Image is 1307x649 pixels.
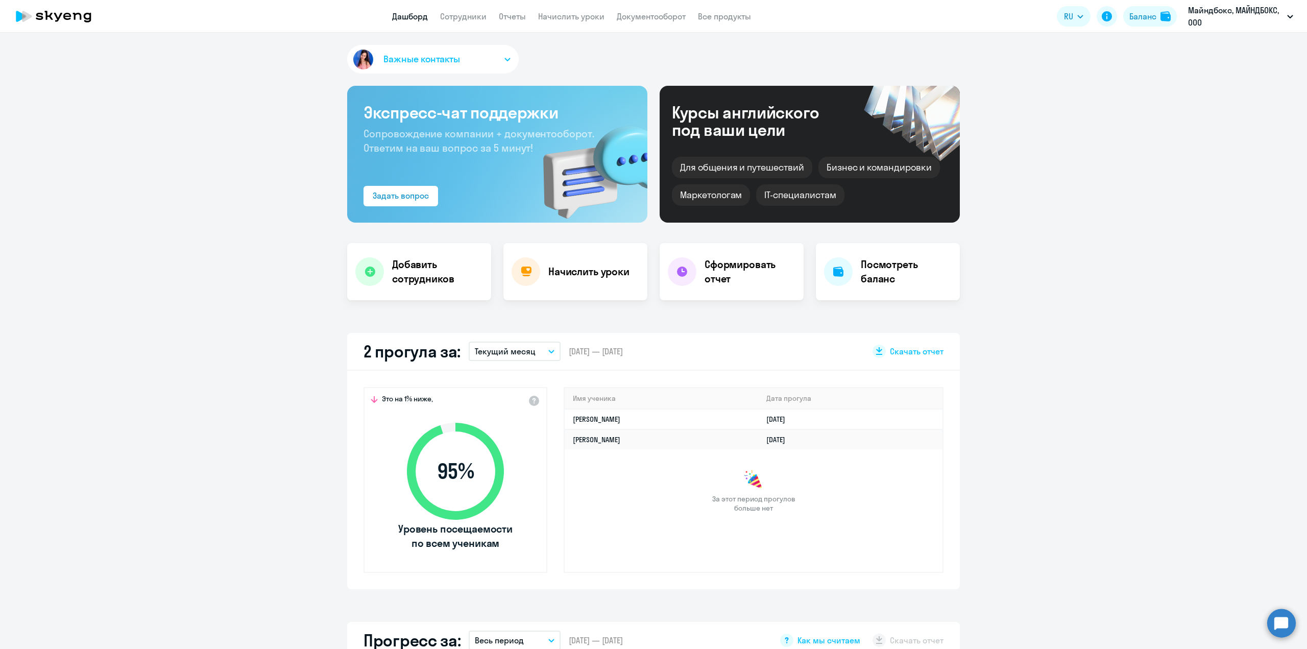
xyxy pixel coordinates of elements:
button: RU [1057,6,1091,27]
span: Важные контакты [383,53,460,66]
span: [DATE] — [DATE] [569,346,623,357]
div: IT-специалистам [756,184,844,206]
h4: Посмотреть баланс [861,257,952,286]
span: Уровень посещаемости по всем ученикам [397,522,514,550]
img: balance [1160,11,1171,21]
button: Майндбокс, МАЙНДБОКС, ООО [1183,4,1298,29]
a: [PERSON_NAME] [573,415,620,424]
div: Курсы английского под ваши цели [672,104,846,138]
a: Документооборот [617,11,686,21]
a: [DATE] [766,435,793,444]
img: avatar [351,47,375,71]
button: Текущий месяц [469,342,561,361]
span: [DATE] — [DATE] [569,635,623,646]
span: Как мы считаем [797,635,860,646]
span: 95 % [397,459,514,484]
button: Задать вопрос [364,186,438,206]
a: [DATE] [766,415,793,424]
div: Баланс [1129,10,1156,22]
button: Балансbalance [1123,6,1177,27]
p: Весь период [475,634,524,646]
div: Задать вопрос [373,189,429,202]
h3: Экспресс-чат поддержки [364,102,631,123]
img: bg-img [528,108,647,223]
span: За этот период прогулов больше нет [711,494,796,513]
div: Для общения и путешествий [672,157,812,178]
button: Важные контакты [347,45,519,74]
th: Имя ученика [565,388,758,409]
img: congrats [743,470,764,490]
p: Майндбокс, МАЙНДБОКС, ООО [1188,4,1283,29]
h4: Добавить сотрудников [392,257,483,286]
th: Дата прогула [758,388,942,409]
h4: Начислить уроки [548,265,630,279]
div: Бизнес и командировки [818,157,940,178]
div: Маркетологам [672,184,750,206]
span: Сопровождение компании + документооборот. Ответим на ваш вопрос за 5 минут! [364,127,594,154]
h2: 2 прогула за: [364,341,461,362]
span: Скачать отчет [890,346,943,357]
a: Отчеты [499,11,526,21]
a: Все продукты [698,11,751,21]
a: Сотрудники [440,11,487,21]
span: RU [1064,10,1073,22]
p: Текущий месяц [475,345,536,357]
a: Начислить уроки [538,11,604,21]
a: [PERSON_NAME] [573,435,620,444]
span: Это на 1% ниже, [382,394,433,406]
a: Дашборд [392,11,428,21]
h4: Сформировать отчет [705,257,795,286]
